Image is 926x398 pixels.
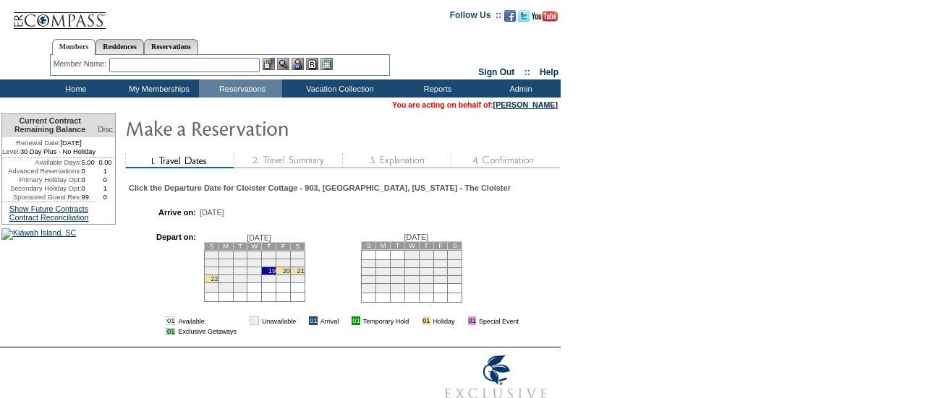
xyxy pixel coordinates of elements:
td: 99 [81,193,95,202]
td: 30 [419,283,433,293]
td: 0.00 [95,158,115,167]
img: i.gif [412,317,419,324]
img: Subscribe to our YouTube Channel [532,11,558,22]
td: W [404,241,419,249]
a: Help [540,67,558,77]
td: Sponsored Guest Res: [2,193,81,202]
td: 20 [376,275,391,283]
td: 6 [376,259,391,267]
span: [DATE] [247,233,271,242]
td: 12 [262,259,276,267]
td: 27 [276,274,291,282]
td: 28 [291,274,305,282]
td: 27 [376,283,391,293]
a: Members [52,39,96,55]
td: 17 [233,267,247,274]
td: 11 [247,259,262,267]
td: 4 [448,250,462,259]
td: 23 [218,274,233,282]
span: Level: [2,147,20,156]
td: Secondary Holiday Opt: [2,184,81,193]
td: Advanced Reservations: [2,167,81,176]
td: M [376,241,391,249]
img: Kiawah Island, SC [1,228,76,240]
img: View [277,58,289,70]
a: Residences [95,39,144,54]
td: 10 [433,259,448,267]
img: i.gif [299,317,306,324]
img: Make Reservation [125,113,415,142]
td: 0 [81,176,95,184]
td: 10 [233,259,247,267]
a: Sign Out [478,67,514,77]
td: [DATE] [2,137,95,147]
td: 0 [81,184,95,193]
div: Click the Departure Date for Cloister Cottage - 903, [GEOGRAPHIC_DATA], [US_STATE] - The Cloister [129,183,511,192]
td: S [448,241,462,249]
img: i.gif [341,317,349,324]
td: 5 [362,259,376,267]
td: 1 [404,250,419,259]
td: 19 [262,267,276,274]
td: 5.00 [81,158,95,167]
td: 18 [247,267,262,274]
td: 11 [448,259,462,267]
span: Disc. [98,125,115,134]
td: Reports [394,79,477,98]
td: 28 [391,283,405,293]
a: 20 [283,267,290,274]
img: step3_state1.gif [342,153,451,168]
a: Show Future Contracts [9,204,88,213]
span: [DATE] [200,208,224,217]
td: 01 [352,316,360,325]
td: Admin [477,79,561,98]
td: 5 [262,251,276,259]
td: 29 [204,282,218,292]
td: 24 [433,275,448,283]
td: 01 [422,316,430,325]
td: 25 [247,274,262,282]
td: 18 [448,267,462,275]
img: b_edit.gif [263,58,275,70]
td: 6 [276,251,291,259]
td: 0 [95,176,115,184]
td: 16 [218,267,233,274]
td: M [218,242,233,250]
td: 0 [81,167,95,176]
td: 15 [204,267,218,274]
td: 22 [404,275,419,283]
td: Home [33,79,116,98]
td: 15 [404,267,419,275]
td: 01 [166,328,175,335]
td: 25 [448,275,462,283]
img: Follow us on Twitter [518,10,530,22]
td: 1 [204,251,218,259]
td: T [391,241,405,249]
td: 3 [433,250,448,259]
td: 9 [218,259,233,267]
img: Become our fan on Facebook [504,10,516,22]
img: Reservations [306,58,318,70]
td: F [433,241,448,249]
td: 26 [362,283,376,293]
td: 0 [95,193,115,202]
span: [DATE] [404,233,429,241]
td: 16 [419,267,433,275]
td: Arrive on: [136,208,196,217]
td: Primary Holiday Opt: [2,176,81,184]
a: Become our fan on Facebook [504,14,516,23]
td: 9 [419,259,433,267]
td: Available Days: [2,158,81,167]
span: Renewal Date: [16,139,60,147]
td: 01 [166,316,175,325]
span: :: [524,67,530,77]
td: 14 [291,259,305,267]
td: W [247,242,262,250]
td: Holiday [433,316,455,325]
td: 01 [468,316,476,325]
img: b_calculator.gif [320,58,333,70]
a: Follow us on Twitter [518,14,530,23]
td: 24 [233,274,247,282]
td: 12 [362,267,376,275]
td: 13 [376,267,391,275]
